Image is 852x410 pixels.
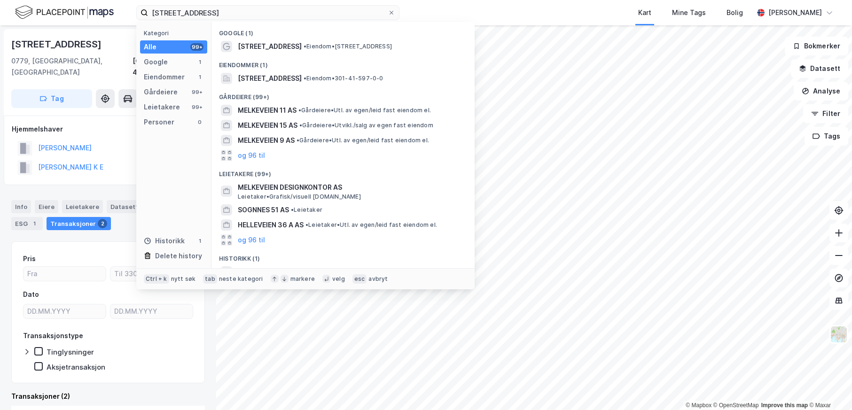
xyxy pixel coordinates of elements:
div: 99+ [190,103,203,111]
div: Kontrollprogram for chat [805,365,852,410]
div: Leietakere (99+) [211,163,475,180]
a: OpenStreetMap [713,402,759,409]
div: Info [11,200,31,213]
span: Leietaker • Utl. av egen/leid fast eiendom el. [305,221,437,229]
div: Leietakere [62,200,103,213]
div: 1 [196,58,203,66]
div: Ctrl + k [144,274,169,284]
div: Kategori [144,30,207,37]
div: velg [332,275,345,283]
div: 0 [196,118,203,126]
div: Google [144,56,168,68]
button: Filter [803,104,848,123]
div: avbryt [368,275,388,283]
div: Eiere [35,200,58,213]
button: Tag [11,89,92,108]
div: Alle [144,41,156,53]
span: Leietaker [291,206,322,214]
div: 1 [30,219,39,228]
div: ESG [11,217,43,230]
span: • [304,75,306,82]
div: Bolig [727,7,743,18]
div: tab [203,274,217,284]
span: MELKEVEIEN 9 AS [238,135,295,146]
span: • [299,122,302,129]
div: Historikk (1) [211,248,475,264]
div: 1 [196,237,203,245]
button: og 96 til [238,150,265,161]
span: • [298,107,301,114]
span: • [291,206,294,213]
span: Gårdeiere • Utl. av egen/leid fast eiendom el. [297,137,429,144]
div: Google (1) [211,22,475,39]
div: 99+ [190,88,203,96]
div: Hjemmelshaver [12,124,204,135]
button: Analyse [794,82,848,101]
span: [STREET_ADDRESS] [238,266,302,278]
a: Mapbox [686,402,711,409]
input: Søk på adresse, matrikkel, gårdeiere, leietakere eller personer [148,6,388,20]
div: esc [352,274,367,284]
img: Z [830,325,848,343]
div: Kart [638,7,651,18]
div: Mine Tags [672,7,706,18]
div: Historikk [144,235,185,247]
div: Eiendommer (1) [211,54,475,71]
span: Eiendom • [STREET_ADDRESS] [304,43,392,50]
span: [STREET_ADDRESS] [238,41,302,52]
div: Gårdeiere [144,86,178,98]
div: neste kategori [219,275,263,283]
div: [STREET_ADDRESS] [11,37,103,52]
div: Transaksjoner [47,217,111,230]
div: Pris [23,253,36,264]
div: Eiendommer [144,71,185,83]
span: HELLEVEIEN 36 A AS [238,219,304,231]
input: Fra [23,267,106,281]
span: MELKEVEIEN 11 AS [238,105,297,116]
span: Eiendom • 301-41-597-0-0 [304,75,383,82]
span: • [305,221,308,228]
span: • [304,43,306,50]
div: Delete history [155,250,202,262]
span: Gårdeiere • Utl. av egen/leid fast eiendom el. [298,107,431,114]
iframe: Chat Widget [805,365,852,410]
div: Aksjetransaksjon [47,363,105,371]
div: Transaksjonstype [23,330,83,341]
span: SOGNNES 51 AS [238,204,289,216]
div: [PERSON_NAME] [768,7,822,18]
div: 0779, [GEOGRAPHIC_DATA], [GEOGRAPHIC_DATA] [11,55,133,78]
div: markere [290,275,315,283]
button: Datasett [791,59,848,78]
div: Leietakere [144,101,180,113]
div: 2 [98,219,107,228]
div: Dato [23,289,39,300]
span: Leietaker • Grafisk/visuell [DOMAIN_NAME] [238,193,361,201]
span: Gårdeiere • Utvikl./salg av egen fast eiendom [299,122,433,129]
div: [GEOGRAPHIC_DATA], 41/597 [133,55,205,78]
input: Til 3300000 [110,267,193,281]
div: 99+ [190,43,203,51]
span: MELKEVEIEN DESIGNKONTOR AS [238,182,463,193]
button: og 96 til [238,234,265,246]
span: MELKEVEIEN 15 AS [238,120,297,131]
div: nytt søk [171,275,196,283]
span: • [297,137,299,144]
div: Tinglysninger [47,348,94,356]
input: DD.MM.YYYY [23,304,106,318]
span: [STREET_ADDRESS] [238,73,302,84]
div: Personer [144,116,174,128]
div: 1 [196,73,203,81]
img: logo.f888ab2527a4732fd821a326f86c7f29.svg [15,4,114,21]
div: Datasett [107,200,142,213]
a: Improve this map [761,402,808,409]
div: Transaksjoner (2) [11,391,205,402]
button: Tags [805,127,848,146]
div: Gårdeiere (99+) [211,86,475,103]
input: DD.MM.YYYY [110,304,193,318]
button: Bokmerker [785,37,848,55]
